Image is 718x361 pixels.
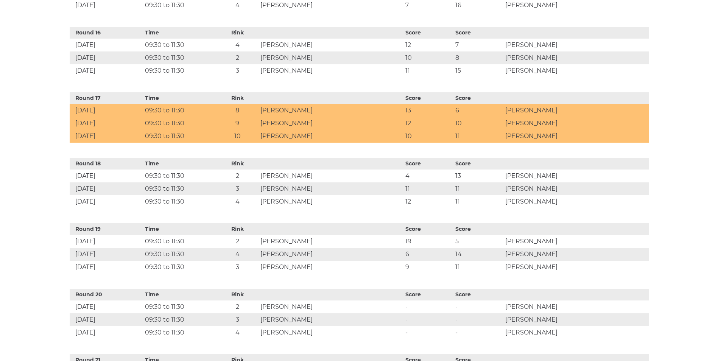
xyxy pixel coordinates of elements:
[216,92,259,104] th: Rink
[70,27,143,39] th: Round 16
[403,51,453,64] td: 10
[403,289,453,300] th: Score
[259,248,403,261] td: [PERSON_NAME]
[259,104,403,117] td: [PERSON_NAME]
[503,326,648,339] td: [PERSON_NAME]
[70,223,143,235] th: Round 19
[143,223,216,235] th: Time
[216,27,259,39] th: Rink
[70,313,143,326] td: [DATE]
[216,235,259,248] td: 2
[216,170,259,182] td: 2
[453,195,503,208] td: 11
[216,158,259,170] th: Rink
[403,39,453,51] td: 12
[259,261,403,274] td: [PERSON_NAME]
[403,235,453,248] td: 19
[143,326,216,339] td: 09:30 to 11:30
[216,195,259,208] td: 4
[143,182,216,195] td: 09:30 to 11:30
[143,27,216,39] th: Time
[453,158,503,170] th: Score
[70,104,143,117] td: [DATE]
[143,195,216,208] td: 09:30 to 11:30
[143,130,216,143] td: 09:30 to 11:30
[453,289,503,300] th: Score
[216,300,259,313] td: 2
[70,289,143,300] th: Round 20
[70,182,143,195] td: [DATE]
[259,326,403,339] td: [PERSON_NAME]
[403,158,453,170] th: Score
[403,195,453,208] td: 12
[503,261,648,274] td: [PERSON_NAME]
[70,300,143,313] td: [DATE]
[403,261,453,274] td: 9
[216,51,259,64] td: 2
[503,235,648,248] td: [PERSON_NAME]
[503,130,648,143] td: [PERSON_NAME]
[216,117,259,130] td: 9
[143,39,216,51] td: 09:30 to 11:30
[70,235,143,248] td: [DATE]
[259,130,403,143] td: [PERSON_NAME]
[70,158,143,170] th: Round 18
[503,300,648,313] td: [PERSON_NAME]
[453,117,503,130] td: 10
[453,261,503,274] td: 11
[259,170,403,182] td: [PERSON_NAME]
[70,248,143,261] td: [DATE]
[453,51,503,64] td: 8
[403,64,453,77] td: 11
[403,130,453,143] td: 10
[70,64,143,77] td: [DATE]
[143,64,216,77] td: 09:30 to 11:30
[503,39,648,51] td: [PERSON_NAME]
[216,261,259,274] td: 3
[503,51,648,64] td: [PERSON_NAME]
[143,104,216,117] td: 09:30 to 11:30
[503,64,648,77] td: [PERSON_NAME]
[503,117,648,130] td: [PERSON_NAME]
[216,248,259,261] td: 4
[143,158,216,170] th: Time
[216,39,259,51] td: 4
[216,104,259,117] td: 8
[70,130,143,143] td: [DATE]
[259,235,403,248] td: [PERSON_NAME]
[259,313,403,326] td: [PERSON_NAME]
[216,130,259,143] td: 10
[70,92,143,104] th: Round 17
[503,170,648,182] td: [PERSON_NAME]
[143,170,216,182] td: 09:30 to 11:30
[70,117,143,130] td: [DATE]
[216,326,259,339] td: 4
[453,92,503,104] th: Score
[216,313,259,326] td: 3
[143,313,216,326] td: 09:30 to 11:30
[403,170,453,182] td: 4
[403,92,453,104] th: Score
[453,313,503,326] td: -
[259,39,403,51] td: [PERSON_NAME]
[143,235,216,248] td: 09:30 to 11:30
[403,223,453,235] th: Score
[453,300,503,313] td: -
[503,313,648,326] td: [PERSON_NAME]
[503,195,648,208] td: [PERSON_NAME]
[453,182,503,195] td: 11
[70,195,143,208] td: [DATE]
[143,300,216,313] td: 09:30 to 11:30
[143,117,216,130] td: 09:30 to 11:30
[503,104,648,117] td: [PERSON_NAME]
[259,195,403,208] td: [PERSON_NAME]
[453,39,503,51] td: 7
[453,27,503,39] th: Score
[403,182,453,195] td: 11
[216,182,259,195] td: 3
[143,261,216,274] td: 09:30 to 11:30
[259,117,403,130] td: [PERSON_NAME]
[216,223,259,235] th: Rink
[259,51,403,64] td: [PERSON_NAME]
[143,92,216,104] th: Time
